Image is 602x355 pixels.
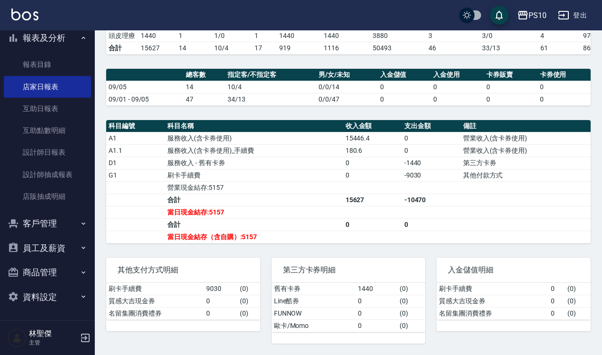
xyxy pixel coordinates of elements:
table: a dense table [106,283,260,320]
td: 09/05 [106,81,183,93]
th: 男/女/未知 [316,69,377,81]
td: 15446.4 [343,132,402,144]
td: 0 [431,93,484,105]
td: 1440 [356,283,398,295]
td: 0 [378,81,431,93]
td: 0 [356,295,398,307]
td: 頭皮理療 [106,29,138,42]
button: 報表及分析 [4,26,91,50]
td: ( 0 ) [397,283,425,295]
td: 0 [378,93,431,105]
td: 15627 [343,194,402,206]
td: 1116 [321,42,371,54]
td: ( 0 ) [397,319,425,332]
td: ( 0 ) [237,295,260,307]
th: 總客數 [183,69,226,81]
td: 0 [356,307,398,319]
th: 指定客/不指定客 [225,69,316,81]
th: 入金儲值 [378,69,431,81]
td: 0/0/14 [316,81,377,93]
td: 1440 [138,29,176,42]
td: 1 [252,29,277,42]
a: 設計師日報表 [4,141,91,163]
td: 10/4 [212,42,252,54]
table: a dense table [106,120,591,243]
a: 店販抽成明細 [4,186,91,207]
td: 服務收入(含卡券使用)_手續費 [165,144,343,157]
td: 第三方卡券 [461,157,591,169]
th: 備註 [461,120,591,132]
td: 0 [204,295,237,307]
a: 互助點數明細 [4,120,91,141]
td: 合計 [106,42,138,54]
img: Person [8,328,27,347]
td: 3 / 0 [480,29,538,42]
td: 1440 [277,29,321,42]
td: 0 [343,157,402,169]
td: 46 [426,42,480,54]
td: -1440 [402,157,461,169]
th: 收入金額 [343,120,402,132]
td: 34/13 [225,93,316,105]
td: 0 [548,283,565,295]
td: 1440 [321,29,371,42]
td: 180.6 [343,144,402,157]
td: 0 [343,218,402,231]
a: 店家日報表 [4,76,91,98]
td: 10/4 [225,81,316,93]
td: 質感大吉現金券 [437,295,548,307]
th: 卡券使用 [538,69,591,81]
td: ( 0 ) [565,295,591,307]
td: 營業現金結存:5157 [165,181,343,194]
td: 服務收入 - 舊有卡券 [165,157,343,169]
td: Line酷券 [272,295,356,307]
td: ( 0 ) [237,283,260,295]
td: 1 / 0 [212,29,252,42]
td: 0 [484,81,537,93]
span: 入金儲值明細 [448,265,579,275]
a: 互助日報表 [4,98,91,120]
span: 其他支付方式明細 [118,265,249,275]
td: 0 [431,81,484,93]
a: 報表目錄 [4,54,91,75]
td: 0 [402,132,461,144]
td: 0 [538,81,591,93]
td: A1.1 [106,144,165,157]
td: 刷卡手續費 [106,283,204,295]
td: ( 0 ) [397,295,425,307]
td: 919 [277,42,321,54]
th: 支出金額 [402,120,461,132]
td: 0/0/47 [316,93,377,105]
td: 09/01 - 09/05 [106,93,183,105]
td: 0 [538,93,591,105]
td: -10470 [402,194,461,206]
td: 14 [183,81,226,93]
td: 營業收入(含卡券使用) [461,132,591,144]
button: 員工及薪資 [4,236,91,261]
td: 當日現金結存（含自購）:5157 [165,231,343,243]
td: 0 [356,319,398,332]
td: 合計 [165,194,343,206]
td: A1 [106,132,165,144]
td: 0 [402,218,461,231]
button: PS10 [513,6,550,25]
td: 50493 [370,42,426,54]
td: 名留集團消費禮券 [106,307,204,319]
td: 歐卡/Momo [272,319,356,332]
th: 卡券販賣 [484,69,537,81]
td: ( 0 ) [565,307,591,319]
td: 15627 [138,42,176,54]
button: 登出 [554,7,591,24]
td: ( 0 ) [565,283,591,295]
td: 合計 [165,218,343,231]
td: 4 [538,29,581,42]
td: 0 [484,93,537,105]
td: D1 [106,157,165,169]
td: 舊有卡券 [272,283,356,295]
div: PS10 [529,9,547,21]
th: 入金使用 [431,69,484,81]
td: 3 [426,29,480,42]
td: 61 [538,42,581,54]
td: 0 [548,295,565,307]
table: a dense table [437,283,591,320]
